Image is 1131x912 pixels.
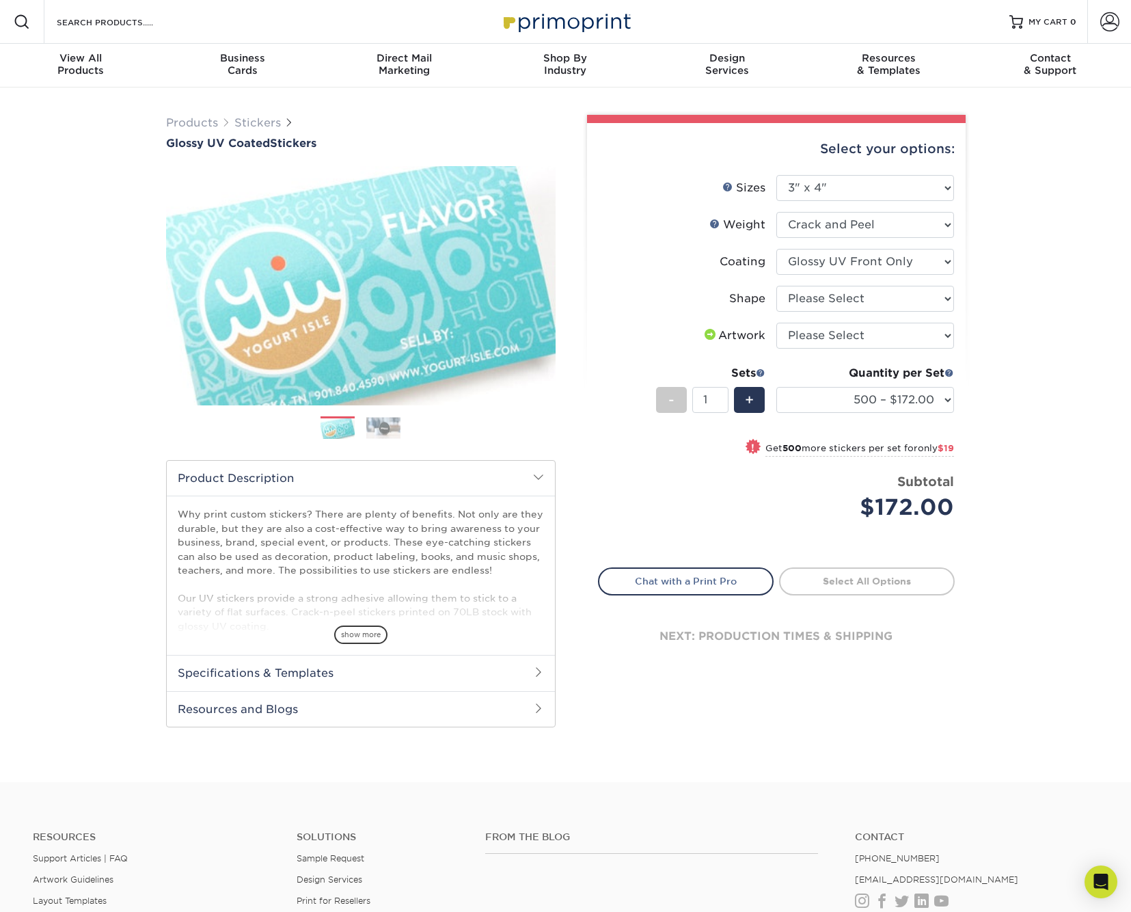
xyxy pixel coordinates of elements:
[897,474,954,489] strong: Subtotal
[729,291,765,307] div: Shape
[297,874,362,885] a: Design Services
[709,217,765,233] div: Weight
[167,655,555,690] h2: Specifications & Templates
[485,44,646,88] a: Shop ByIndustry
[779,567,955,595] a: Select All Options
[656,365,765,381] div: Sets
[166,137,270,150] span: Glossy UV Coated
[855,853,940,863] a: [PHONE_NUMBER]
[323,44,485,88] a: Direct MailMarketing
[166,116,218,129] a: Products
[161,52,323,77] div: Cards
[321,417,355,441] img: Stickers 01
[485,52,646,77] div: Industry
[166,137,556,150] h1: Stickers
[668,390,674,410] span: -
[485,52,646,64] span: Shop By
[970,52,1131,77] div: & Support
[787,491,954,524] div: $172.00
[161,52,323,64] span: Business
[745,390,754,410] span: +
[161,44,323,88] a: BusinessCards
[776,365,954,381] div: Quantity per Set
[782,443,802,453] strong: 500
[918,443,954,453] span: only
[765,443,954,457] small: Get more stickers per set for
[938,443,954,453] span: $19
[808,52,969,77] div: & Templates
[485,831,818,843] h4: From the Blog
[334,626,387,644] span: show more
[167,461,555,496] h2: Product Description
[1085,866,1117,898] div: Open Intercom Messenger
[702,327,765,344] div: Artwork
[234,116,281,129] a: Stickers
[297,853,364,863] a: Sample Request
[1028,16,1067,28] span: MY CART
[970,44,1131,88] a: Contact& Support
[166,151,556,420] img: Glossy UV Coated 01
[167,691,555,727] h2: Resources and Blogs
[55,14,189,30] input: SEARCH PRODUCTS.....
[598,595,955,678] div: next: production times & shipping
[722,180,765,196] div: Sizes
[598,567,774,595] a: Chat with a Print Pro
[166,137,556,150] a: Glossy UV CoatedStickers
[808,52,969,64] span: Resources
[1070,17,1076,27] span: 0
[855,831,1098,843] a: Contact
[297,896,370,906] a: Print for Resellers
[646,44,808,88] a: DesignServices
[498,7,634,36] img: Primoprint
[323,52,485,64] span: Direct Mail
[808,44,969,88] a: Resources& Templates
[720,254,765,270] div: Coating
[323,52,485,77] div: Marketing
[646,52,808,64] span: Design
[598,123,955,175] div: Select your options:
[297,831,465,843] h4: Solutions
[751,440,754,455] span: !
[366,417,400,438] img: Stickers 02
[970,52,1131,64] span: Contact
[178,507,544,828] p: Why print custom stickers? There are plenty of benefits. Not only are they durable, but they are ...
[646,52,808,77] div: Services
[855,874,1018,885] a: [EMAIL_ADDRESS][DOMAIN_NAME]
